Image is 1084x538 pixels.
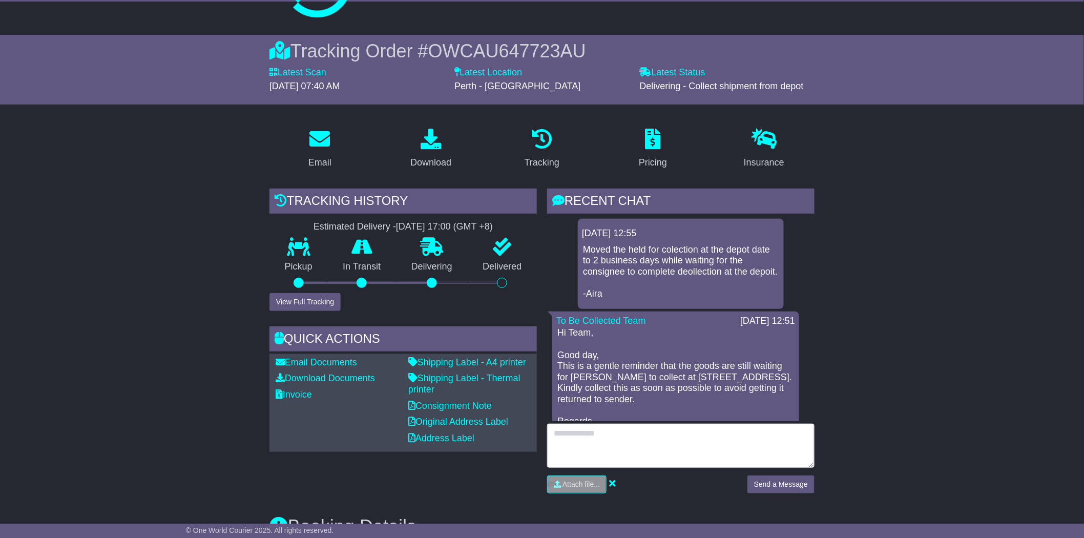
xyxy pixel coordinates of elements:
div: Email [308,156,331,170]
div: Pricing [639,156,667,170]
button: View Full Tracking [269,293,341,311]
a: Shipping Label - Thermal printer [408,373,520,395]
h3: Booking Details [269,516,815,537]
p: Pickup [269,261,328,273]
a: Consignment Note [408,401,492,411]
a: Email [302,125,338,173]
div: [DATE] 12:51 [740,316,795,327]
a: Email Documents [276,357,357,367]
p: Delivered [468,261,537,273]
span: OWCAU647723AU [428,40,586,61]
p: In Transit [328,261,397,273]
p: Hi Team, Good day, This is a gentle reminder that the goods are still waiting for [PERSON_NAME] t... [557,327,794,438]
label: Latest Location [454,67,522,78]
div: Tracking Order # [269,40,815,62]
a: Address Label [408,433,474,443]
label: Latest Scan [269,67,326,78]
button: Send a Message [747,475,815,493]
a: To Be Collected Team [556,316,646,326]
div: Tracking history [269,189,537,216]
span: [DATE] 07:40 AM [269,81,340,91]
div: [DATE] 12:55 [582,228,780,239]
a: Shipping Label - A4 printer [408,357,526,367]
a: Download [404,125,458,173]
a: Invoice [276,389,312,400]
div: RECENT CHAT [547,189,815,216]
a: Download Documents [276,373,375,383]
p: Delivering [396,261,468,273]
p: Moved the held for colection at the depot date to 2 business days while waiting for the consignee... [583,244,779,300]
div: Download [410,156,451,170]
div: Quick Actions [269,326,537,354]
span: © One World Courier 2025. All rights reserved. [186,526,334,534]
a: Insurance [737,125,791,173]
span: Delivering - Collect shipment from depot [640,81,804,91]
div: Tracking [525,156,559,170]
div: Insurance [744,156,784,170]
a: Original Address Label [408,417,508,427]
a: Tracking [518,125,566,173]
div: [DATE] 17:00 (GMT +8) [396,221,493,233]
label: Latest Status [640,67,705,78]
div: Estimated Delivery - [269,221,537,233]
a: Pricing [632,125,674,173]
span: Perth - [GEOGRAPHIC_DATA] [454,81,580,91]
